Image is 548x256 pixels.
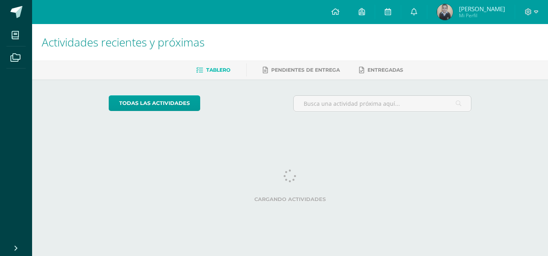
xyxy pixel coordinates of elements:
[42,34,205,50] span: Actividades recientes y próximas
[196,64,230,77] a: Tablero
[367,67,403,73] span: Entregadas
[459,5,505,13] span: [PERSON_NAME]
[263,64,340,77] a: Pendientes de entrega
[294,96,471,111] input: Busca una actividad próxima aquí...
[271,67,340,73] span: Pendientes de entrega
[437,4,453,20] img: 341f325d86bdcaf49be3bb6f1b50af4d.png
[109,95,200,111] a: todas las Actividades
[359,64,403,77] a: Entregadas
[109,196,472,202] label: Cargando actividades
[459,12,505,19] span: Mi Perfil
[206,67,230,73] span: Tablero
